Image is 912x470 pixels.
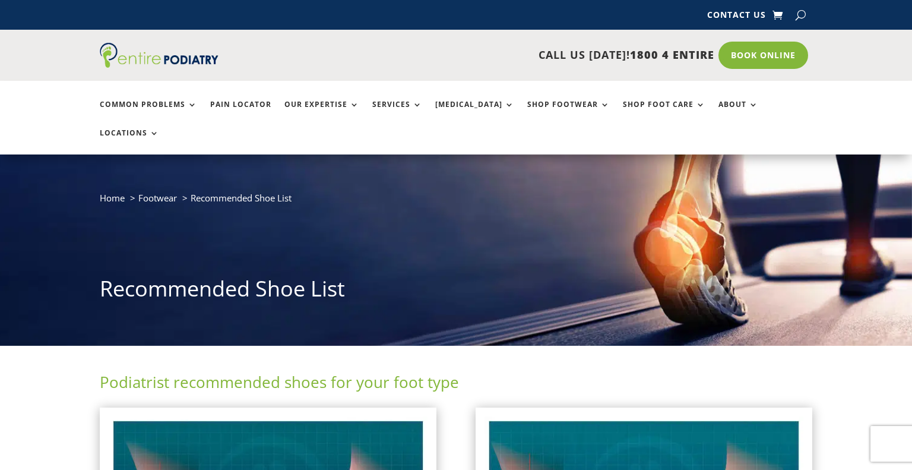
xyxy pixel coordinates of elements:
h2: Podiatrist recommended shoes for your foot type [100,371,812,399]
p: CALL US [DATE]! [264,48,714,63]
a: Services [372,100,422,126]
a: Home [100,192,125,204]
a: Book Online [718,42,808,69]
a: Contact Us [707,11,766,24]
a: Footwear [138,192,177,204]
h1: Recommended Shoe List [100,274,812,310]
span: 1800 4 ENTIRE [630,48,714,62]
a: Common Problems [100,100,197,126]
a: Shop Foot Care [623,100,705,126]
span: Recommended Shoe List [191,192,292,204]
a: [MEDICAL_DATA] [435,100,514,126]
a: Locations [100,129,159,154]
a: Pain Locator [210,100,271,126]
a: Shop Footwear [527,100,610,126]
img: logo (1) [100,43,218,68]
a: About [718,100,758,126]
nav: breadcrumb [100,190,812,215]
a: Entire Podiatry [100,58,218,70]
a: Our Expertise [284,100,359,126]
